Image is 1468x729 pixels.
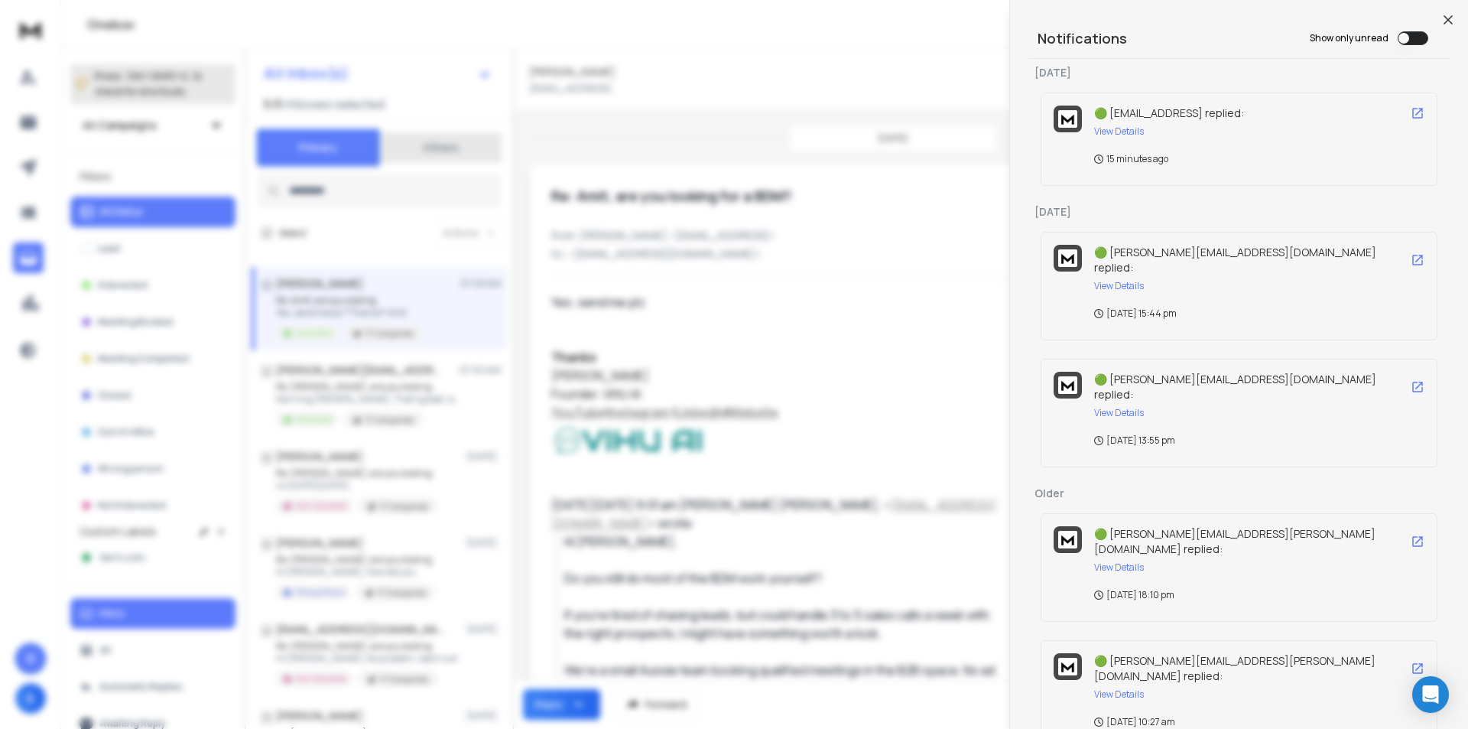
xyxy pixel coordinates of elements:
img: logo [1058,249,1077,267]
img: logo [1058,376,1077,394]
img: logo [1058,658,1077,675]
h3: Notifications [1038,28,1127,49]
img: logo [1058,531,1077,548]
p: 15 minutes ago [1094,153,1168,165]
button: View Details [1094,407,1144,419]
span: 🟢 [PERSON_NAME][EMAIL_ADDRESS][DOMAIN_NAME] replied: [1094,245,1376,275]
label: Show only unread [1310,32,1388,44]
p: [DATE] [1034,204,1444,220]
button: View Details [1094,688,1144,701]
p: [DATE] 10:27 am [1094,716,1175,728]
button: View Details [1094,125,1144,138]
span: 🟢 [PERSON_NAME][EMAIL_ADDRESS][DOMAIN_NAME] replied: [1094,372,1376,402]
p: [DATE] [1034,65,1444,80]
p: [DATE] 18:10 pm [1094,589,1174,601]
div: Open Intercom Messenger [1412,676,1449,713]
p: Older [1034,486,1444,501]
button: View Details [1094,561,1144,574]
button: View Details [1094,280,1144,292]
span: 🟢 [PERSON_NAME][EMAIL_ADDRESS][PERSON_NAME][DOMAIN_NAME] replied: [1094,526,1375,556]
span: 🟢 [EMAIL_ADDRESS] replied: [1094,106,1244,120]
p: [DATE] 13:55 pm [1094,434,1175,447]
img: logo [1058,110,1077,128]
span: 🟢 [PERSON_NAME][EMAIL_ADDRESS][PERSON_NAME][DOMAIN_NAME] replied: [1094,653,1375,683]
p: [DATE] 15:44 pm [1094,308,1177,320]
